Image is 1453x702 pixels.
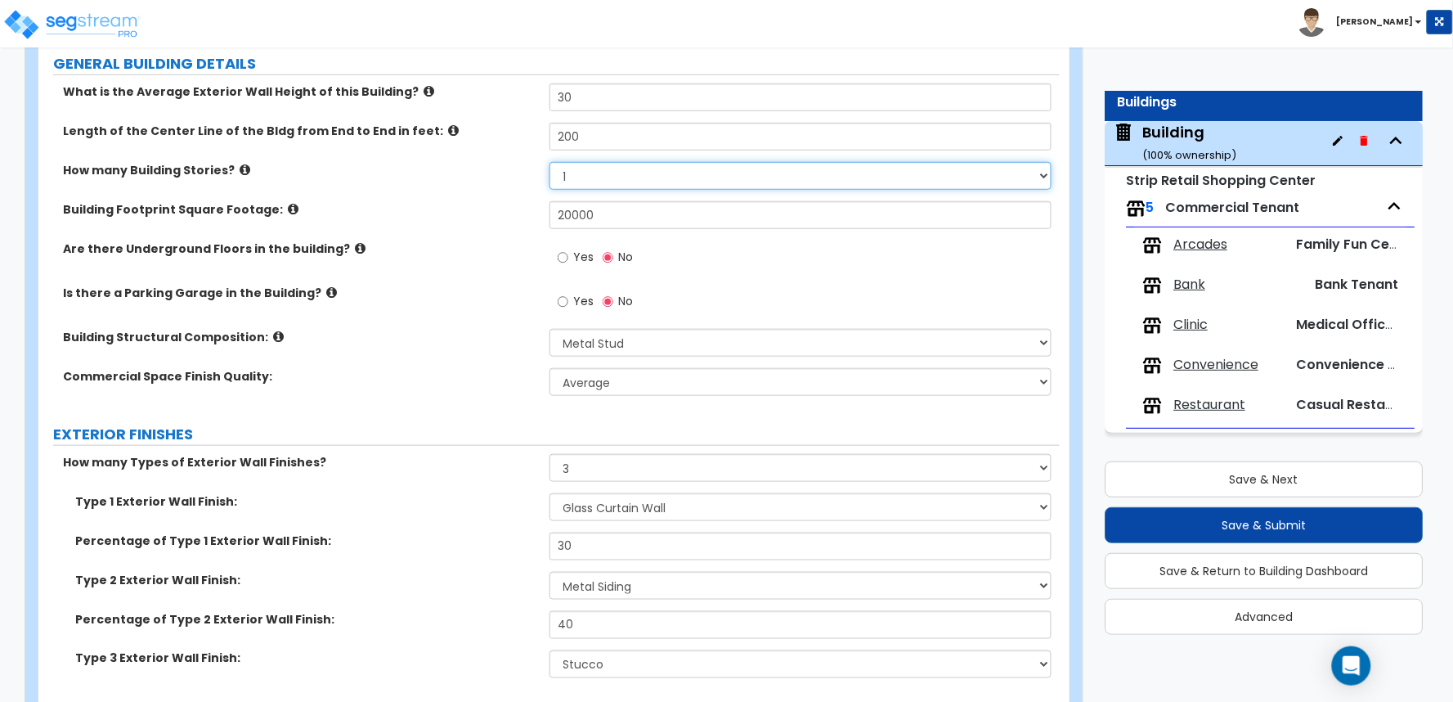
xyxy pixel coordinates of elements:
span: Building [1114,122,1237,164]
label: Percentage of Type 1 Exterior Wall Finish: [75,533,537,549]
label: Are there Underground Floors in the building? [63,241,537,257]
div: Open Intercom Messenger [1332,646,1371,686]
span: Arcades [1174,236,1228,254]
label: Type 3 Exterior Wall Finish: [75,650,537,667]
small: ( 100 % ownership) [1143,147,1237,163]
span: Medical Office Tenant [1297,315,1445,334]
span: Clinic [1174,316,1209,335]
label: Type 2 Exterior Wall Finish: [75,572,537,588]
b: [PERSON_NAME] [1337,16,1414,28]
img: avatar.png [1298,8,1326,37]
button: Save & Submit [1105,507,1424,543]
span: 5 [1146,198,1155,217]
label: Type 1 Exterior Wall Finish: [75,493,537,510]
i: click for more info! [355,242,365,254]
input: No [603,293,613,311]
small: Strip Retail Shopping Center [1127,171,1316,190]
span: No [619,249,634,265]
i: click for more info! [288,203,298,215]
input: Yes [558,293,568,311]
img: tenants.png [1143,356,1163,376]
input: No [603,249,613,267]
span: Yes [574,249,594,265]
label: How many Building Stories? [63,162,537,178]
i: click for more info! [424,85,434,97]
span: Bank Tenant [1316,275,1399,294]
i: click for more info! [326,286,337,299]
span: Restaurant [1174,396,1246,415]
i: click for more info! [448,124,459,137]
i: click for more info! [240,164,250,176]
input: Yes [558,249,568,267]
div: Buildings [1118,93,1411,112]
span: No [619,293,634,309]
label: Percentage of Type 2 Exterior Wall Finish: [75,611,537,628]
img: tenants.png [1143,396,1163,416]
label: Length of the Center Line of the Bldg from End to End in feet: [63,123,537,139]
div: Building [1143,122,1237,164]
label: Building Structural Composition: [63,329,537,345]
span: Yes [574,293,594,309]
img: tenants.png [1143,316,1163,335]
img: logo_pro_r.png [2,8,141,41]
img: tenants.png [1143,276,1163,295]
img: tenants.png [1143,236,1163,255]
label: Building Footprint Square Footage: [63,201,537,218]
label: GENERAL BUILDING DETAILS [53,53,1060,74]
label: EXTERIOR FINISHES [53,424,1060,445]
i: click for more info! [273,331,284,343]
button: Save & Next [1105,461,1424,497]
label: Is there a Parking Garage in the Building? [63,285,537,301]
span: Commercial Tenant [1166,198,1300,217]
button: Save & Return to Building Dashboard [1105,553,1424,589]
label: How many Types of Exterior Wall Finishes? [63,454,537,470]
img: tenants.png [1127,199,1146,218]
img: building.svg [1114,122,1135,143]
label: What is the Average Exterior Wall Height of this Building? [63,83,537,100]
button: Advanced [1105,599,1424,635]
span: Convenience [1174,356,1259,375]
label: Commercial Space Finish Quality: [63,368,537,385]
span: Bank [1174,276,1206,295]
